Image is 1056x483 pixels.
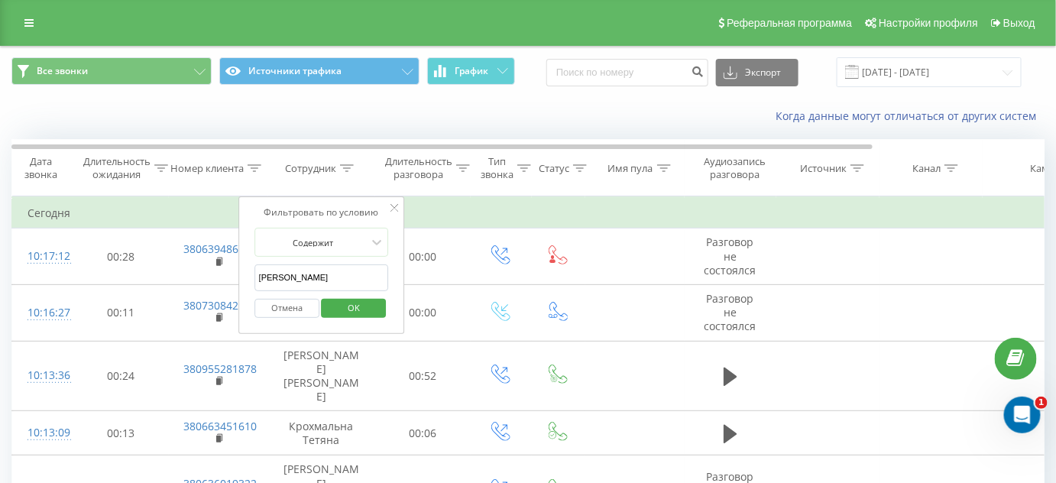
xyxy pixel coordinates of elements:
button: Экспорт [716,59,798,86]
div: Длительность разговора [385,155,452,181]
span: Реферальная программа [727,17,852,29]
span: График [455,66,489,76]
td: [PERSON_NAME] [PERSON_NAME] [268,341,375,411]
button: Все звонки [11,57,212,85]
div: Фильтровать по условию [254,205,389,220]
div: Дата звонка [12,155,69,181]
button: График [427,57,515,85]
div: Имя пула [608,162,653,175]
td: 00:52 [375,341,471,411]
input: Введите значение [254,264,389,291]
td: 00:24 [73,341,169,411]
td: 00:13 [73,411,169,455]
a: 380663451610 [184,419,258,433]
button: Источники трафика [219,57,419,85]
a: 380730842999 [184,298,258,313]
span: Разговор не состоялся [705,291,756,333]
span: Разговор не состоялся [705,235,756,277]
div: Номер клиента [170,162,244,175]
span: 1 [1035,397,1048,409]
div: 10:16:27 [28,298,58,328]
div: Аудиозапись разговора [698,155,772,181]
td: 00:00 [375,284,471,341]
div: Статус [539,162,569,175]
span: Выход [1003,17,1035,29]
td: 00:11 [73,284,169,341]
button: OK [322,299,387,318]
iframe: Intercom live chat [1004,397,1041,433]
a: Когда данные могут отличаться от других систем [776,109,1045,123]
td: 00:28 [73,229,169,285]
td: Крохмальна Тетяна [268,411,375,455]
a: 380639486701 [184,241,258,256]
div: 10:13:09 [28,418,58,448]
div: Тип звонка [481,155,513,181]
span: Все звонки [37,65,88,77]
button: Отмена [254,299,319,318]
td: 00:06 [375,411,471,455]
div: Длительность ожидания [83,155,151,181]
a: 380955281878 [184,361,258,376]
div: Сотрудник [285,162,336,175]
span: OK [332,296,375,319]
td: 00:00 [375,229,471,285]
div: 10:17:12 [28,241,58,271]
input: Поиск по номеру [546,59,708,86]
div: 10:13:36 [28,361,58,391]
span: Настройки профиля [879,17,978,29]
div: Канал [912,162,941,175]
div: Источник [800,162,847,175]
